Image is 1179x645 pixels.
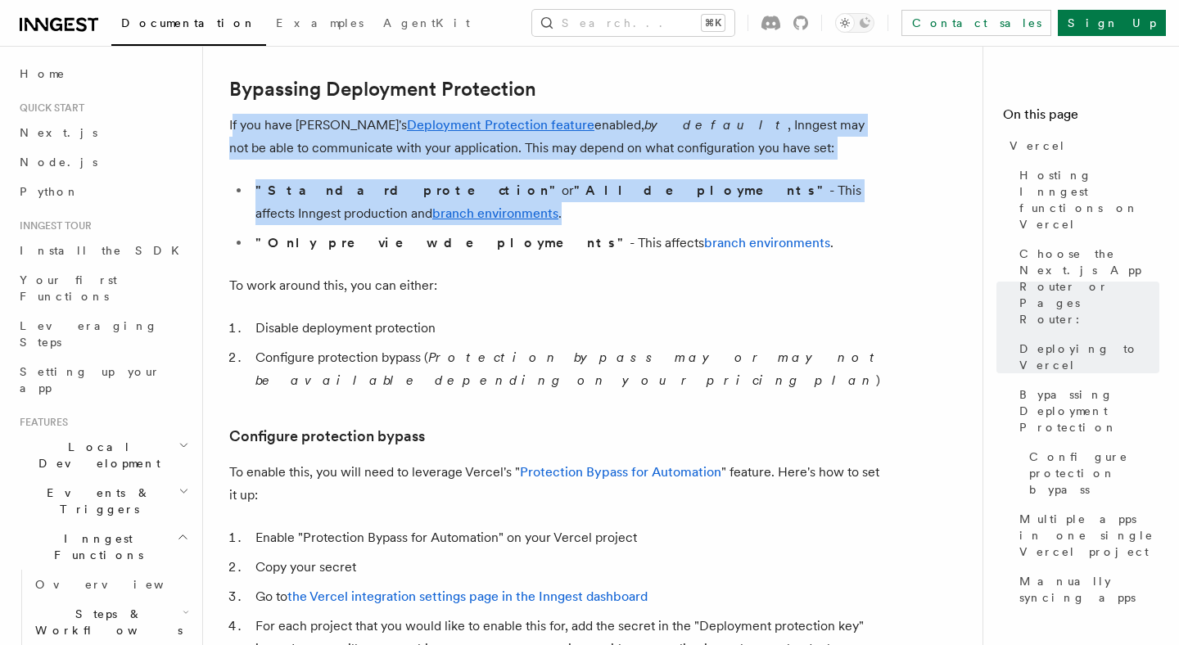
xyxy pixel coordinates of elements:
[1013,239,1159,334] a: Choose the Next.js App Router or Pages Router:
[1013,334,1159,380] a: Deploying to Vercel
[20,365,160,395] span: Setting up your app
[1019,386,1159,435] span: Bypassing Deployment Protection
[13,432,192,478] button: Local Development
[13,177,192,206] a: Python
[20,244,189,257] span: Install the SDK
[35,578,204,591] span: Overview
[373,5,480,44] a: AgentKit
[13,357,192,403] a: Setting up your app
[13,236,192,265] a: Install the SDK
[1003,105,1159,131] h4: On this page
[901,10,1051,36] a: Contact sales
[835,13,874,33] button: Toggle dark mode
[1023,442,1159,504] a: Configure protection bypass
[1019,246,1159,327] span: Choose the Next.js App Router or Pages Router:
[251,556,884,579] li: Copy your secret
[251,346,884,392] li: Configure protection bypass ( )
[1013,566,1159,612] a: Manually syncing apps
[29,570,192,599] a: Overview
[13,478,192,524] button: Events & Triggers
[1058,10,1166,36] a: Sign Up
[1019,511,1159,560] span: Multiple apps in one single Vercel project
[574,183,829,198] strong: "All deployments"
[13,118,192,147] a: Next.js
[1010,138,1066,154] span: Vercel
[1029,449,1159,498] span: Configure protection bypass
[13,439,178,471] span: Local Development
[111,5,266,46] a: Documentation
[229,274,884,297] p: To work around this, you can either:
[13,147,192,177] a: Node.js
[702,15,725,31] kbd: ⌘K
[532,10,734,36] button: Search...⌘K
[229,78,536,101] a: Bypassing Deployment Protection
[251,317,884,340] li: Disable deployment protection
[407,117,594,133] a: Deployment Protection feature
[20,126,97,139] span: Next.js
[255,350,882,388] em: Protection bypass may or may not be available depending on your pricing plan
[13,265,192,311] a: Your first Functions
[229,114,884,160] p: If you have [PERSON_NAME]'s enabled, , Inngest may not be able to communicate with your applicati...
[229,461,884,507] p: To enable this, you will need to leverage Vercel's " " feature. Here's how to set it up:
[266,5,373,44] a: Examples
[20,156,97,169] span: Node.js
[20,319,158,349] span: Leveraging Steps
[251,232,884,255] li: - This affects .
[1013,160,1159,239] a: Hosting Inngest functions on Vercel
[13,219,92,232] span: Inngest tour
[1019,573,1159,606] span: Manually syncing apps
[255,183,562,198] strong: "Standard protection"
[1013,380,1159,442] a: Bypassing Deployment Protection
[20,273,117,303] span: Your first Functions
[251,526,884,549] li: Enable "Protection Bypass for Automation" on your Vercel project
[251,179,884,225] li: or - This affects Inngest production and .
[644,117,788,133] em: by default
[255,235,630,250] strong: "Only preview deployments"
[704,235,830,250] a: branch environments
[20,185,79,198] span: Python
[13,101,84,115] span: Quick start
[1003,131,1159,160] a: Vercel
[287,589,648,604] a: the Vercel integration settings page in the Inngest dashboard
[13,311,192,357] a: Leveraging Steps
[432,205,558,221] a: branch environments
[229,425,425,448] a: Configure protection bypass
[20,65,65,82] span: Home
[13,59,192,88] a: Home
[13,524,192,570] button: Inngest Functions
[251,585,884,608] li: Go to
[1019,167,1159,232] span: Hosting Inngest functions on Vercel
[13,485,178,517] span: Events & Triggers
[13,530,177,563] span: Inngest Functions
[29,599,192,645] button: Steps & Workflows
[121,16,256,29] span: Documentation
[520,464,721,480] a: Protection Bypass for Automation
[13,416,68,429] span: Features
[383,16,470,29] span: AgentKit
[276,16,364,29] span: Examples
[29,606,183,638] span: Steps & Workflows
[1013,504,1159,566] a: Multiple apps in one single Vercel project
[1019,341,1159,373] span: Deploying to Vercel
